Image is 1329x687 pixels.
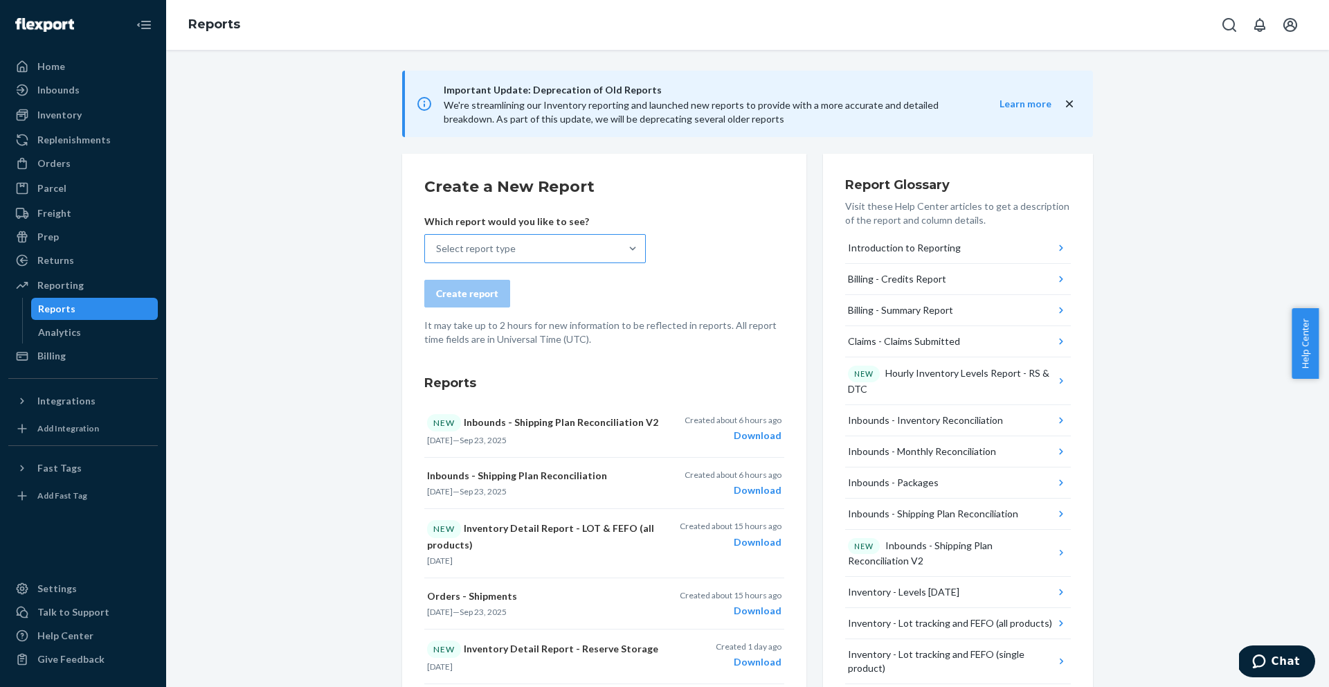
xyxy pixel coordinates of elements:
time: [DATE] [427,607,453,617]
p: Created about 15 hours ago [680,589,781,601]
div: Returns [37,253,74,267]
div: Home [37,60,65,73]
p: Created about 6 hours ago [685,469,781,481]
div: Inventory [37,108,82,122]
a: Home [8,55,158,78]
a: Analytics [31,321,159,343]
a: Reports [188,17,240,32]
button: Open Search Box [1215,11,1243,39]
div: Download [685,429,781,443]
p: — [427,606,661,618]
a: Settings [8,578,158,600]
div: Billing [37,349,66,363]
button: Inbounds - Shipping Plan Reconciliation[DATE]—Sep 23, 2025Created about 6 hours agoDownload [424,458,784,509]
button: Inbounds - Monthly Reconciliation [845,436,1071,467]
p: Inbounds - Shipping Plan Reconciliation [427,469,661,483]
div: Inbounds - Inventory Reconciliation [848,413,1003,427]
h2: Create a New Report [424,176,784,198]
p: It may take up to 2 hours for new information to be reflected in reports. All report time fields ... [424,319,784,346]
button: Inbounds - Packages [845,467,1071,499]
div: Analytics [38,325,81,339]
div: Prep [37,230,59,244]
p: — [427,485,661,497]
p: Inventory Detail Report - LOT & FEFO (all products) [427,520,661,551]
div: Add Fast Tag [37,490,87,501]
span: We're streamlining our Inventory reporting and launched new reports to provide with a more accura... [444,99,939,125]
p: Inbounds - Shipping Plan Reconciliation V2 [427,414,661,431]
button: Inventory - Lot tracking and FEFO (all products) [845,608,1071,639]
div: Help Center [37,629,93,643]
a: Inventory [8,104,158,126]
a: Replenishments [8,129,158,151]
div: Inventory - Levels [DATE] [848,585,959,599]
div: NEW [427,520,461,537]
div: Inbounds - Shipping Plan Reconciliation [848,507,1018,521]
div: NEW [427,641,461,658]
h3: Report Glossary [845,176,1071,194]
a: Add Fast Tag [8,485,158,507]
div: Reporting [37,278,84,292]
button: NEWInbounds - Shipping Plan Reconciliation V2 [845,530,1071,578]
div: Freight [37,206,71,220]
p: Which report would you like to see? [424,215,646,229]
div: Download [716,655,781,669]
button: Integrations [8,390,158,412]
div: Settings [37,582,77,596]
div: Inbounds - Monthly Reconciliation [848,445,996,458]
a: Orders [8,152,158,175]
div: Download [685,483,781,497]
button: Create report [424,280,510,307]
div: Reports [38,302,75,316]
a: Add Integration [8,418,158,440]
button: NEWHourly Inventory Levels Report - RS & DTC [845,357,1071,405]
div: Fast Tags [37,461,82,475]
div: Billing - Credits Report [848,272,946,286]
time: [DATE] [427,555,453,566]
button: NEWInventory Detail Report - LOT & FEFO (all products)[DATE]Created about 15 hours agoDownload [424,509,784,578]
button: Billing - Summary Report [845,295,1071,326]
div: Replenishments [37,133,111,147]
div: Create report [436,287,498,301]
p: Visit these Help Center articles to get a description of the report and column details. [845,199,1071,227]
button: close [1063,97,1076,111]
p: Created about 15 hours ago [680,520,781,532]
button: Billing - Credits Report [845,264,1071,295]
time: Sep 23, 2025 [460,486,507,497]
div: Inventory - Lot tracking and FEFO (single product) [848,648,1054,675]
a: Returns [8,249,158,271]
div: Parcel [37,181,66,195]
a: Prep [8,226,158,248]
button: Open account menu [1276,11,1304,39]
button: Talk to Support [8,601,158,623]
button: Introduction to Reporting [845,233,1071,264]
time: Sep 23, 2025 [460,607,507,617]
button: Fast Tags [8,457,158,479]
span: Important Update: Deprecation of Old Reports [444,82,972,98]
time: [DATE] [427,486,453,497]
div: Talk to Support [37,605,109,619]
button: Claims - Claims Submitted [845,326,1071,357]
p: Created 1 day ago [716,641,781,652]
div: Claims - Claims Submitted [848,334,960,348]
button: NEWInbounds - Shipping Plan Reconciliation V2[DATE]—Sep 23, 2025Created about 6 hours agoDownload [424,403,784,458]
div: Download [680,535,781,549]
a: Freight [8,202,158,224]
div: Billing - Summary Report [848,303,953,317]
div: Inbounds - Shipping Plan Reconciliation V2 [848,538,1055,569]
span: Help Center [1292,308,1319,379]
div: Download [680,604,781,618]
iframe: Opens a widget where you can chat to one of our agents [1239,645,1315,680]
div: NEW [427,414,461,431]
p: Inventory Detail Report - Reserve Storage [427,641,661,658]
button: Inbounds - Inventory Reconciliation [845,405,1071,436]
button: Learn more [972,97,1051,111]
button: Inbounds - Shipping Plan Reconciliation [845,499,1071,530]
div: Inbounds [37,83,80,97]
a: Reporting [8,274,158,296]
div: Add Integration [37,422,99,434]
div: Select report type [436,242,516,256]
ol: breadcrumbs [177,5,251,45]
p: Orders - Shipments [427,589,661,603]
time: Sep 23, 2025 [460,435,507,445]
